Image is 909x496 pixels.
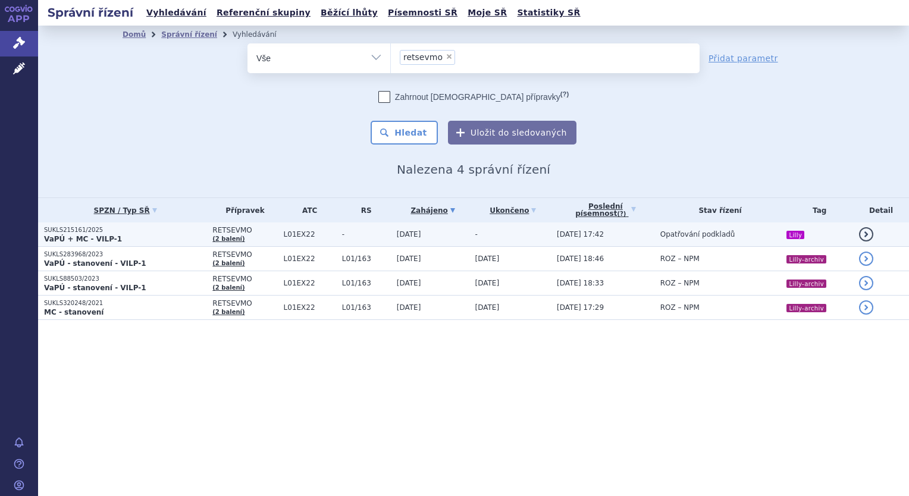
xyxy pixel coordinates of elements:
[38,4,143,21] h2: Správní řízení
[44,259,146,268] strong: VaPÚ - stanovení - VILP-1
[44,308,104,316] strong: MC - stanovení
[284,303,336,312] span: L01EX22
[342,230,391,238] span: -
[464,5,510,21] a: Moje SŘ
[384,5,461,21] a: Písemnosti SŘ
[212,260,245,266] a: (2 balení)
[617,211,626,218] abbr: (?)
[513,5,584,21] a: Statistiky SŘ
[446,53,453,60] span: ×
[284,279,336,287] span: L01EX22
[123,30,146,39] a: Domů
[786,255,826,263] i: Lilly-archiv
[560,90,569,98] abbr: (?)
[336,198,391,222] th: RS
[475,202,551,219] a: Ukončeno
[853,198,909,222] th: Detail
[161,30,217,39] a: Správní řízení
[397,230,421,238] span: [DATE]
[557,303,604,312] span: [DATE] 17:29
[403,53,443,61] span: retsevmo
[342,303,391,312] span: L01/163
[475,279,500,287] span: [DATE]
[709,52,778,64] a: Přidat parametr
[212,250,277,259] span: RETSEVMO
[397,303,421,312] span: [DATE]
[780,198,853,222] th: Tag
[44,284,146,292] strong: VaPÚ - stanovení - VILP-1
[213,5,314,21] a: Referenční skupiny
[660,279,700,287] span: ROZ – NPM
[859,252,873,266] a: detail
[397,162,550,177] span: Nalezena 4 správní řízení
[284,255,336,263] span: L01EX22
[397,202,469,219] a: Zahájeno
[660,230,735,238] span: Opatřování podkladů
[397,255,421,263] span: [DATE]
[44,275,206,283] p: SUKLS88503/2023
[448,121,576,145] button: Uložit do sledovaných
[786,280,826,288] i: Lilly-archiv
[212,309,245,315] a: (2 balení)
[397,279,421,287] span: [DATE]
[212,275,277,283] span: RETSEVMO
[233,26,292,43] li: Vyhledávání
[660,303,700,312] span: ROZ – NPM
[859,227,873,241] a: detail
[654,198,781,222] th: Stav řízení
[342,279,391,287] span: L01/163
[212,226,277,234] span: RETSEVMO
[44,202,206,219] a: SPZN / Typ SŘ
[459,49,465,64] input: retsevmo
[44,226,206,234] p: SUKLS215161/2025
[44,250,206,259] p: SUKLS283968/2023
[557,198,654,222] a: Poslednípísemnost(?)
[44,235,122,243] strong: VaPÚ + MC - VILP-1
[786,304,826,312] i: Lilly-archiv
[859,276,873,290] a: detail
[660,255,700,263] span: ROZ – NPM
[284,230,336,238] span: L01EX22
[557,230,604,238] span: [DATE] 17:42
[206,198,277,222] th: Přípravek
[342,255,391,263] span: L01/163
[212,236,245,242] a: (2 balení)
[859,300,873,315] a: detail
[44,299,206,307] p: SUKLS320248/2021
[475,303,500,312] span: [DATE]
[212,284,245,291] a: (2 balení)
[378,91,569,103] label: Zahrnout [DEMOGRAPHIC_DATA] přípravky
[557,279,604,287] span: [DATE] 18:33
[475,230,478,238] span: -
[371,121,438,145] button: Hledat
[557,255,604,263] span: [DATE] 18:46
[475,255,500,263] span: [DATE]
[212,299,277,307] span: RETSEVMO
[317,5,381,21] a: Běžící lhůty
[278,198,336,222] th: ATC
[143,5,210,21] a: Vyhledávání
